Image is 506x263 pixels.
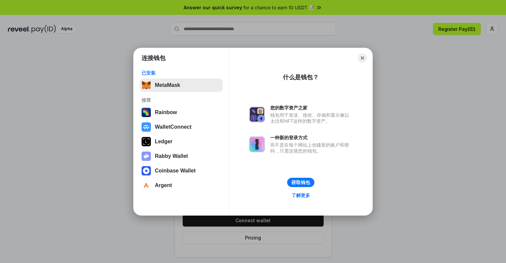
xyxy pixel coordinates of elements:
div: Rainbow [155,109,177,115]
div: 一种新的登录方式 [270,135,352,141]
img: svg+xml,%3Csvg%20xmlns%3D%22http%3A%2F%2Fwww.w3.org%2F2000%2Fsvg%22%20fill%3D%22none%22%20viewBox... [249,106,265,122]
div: 您的数字资产之家 [270,105,352,111]
div: Ledger [155,139,172,145]
div: Rabby Wallet [155,153,188,159]
button: Argent [140,179,223,192]
button: Rabby Wallet [140,150,223,163]
div: 了解更多 [291,192,310,198]
div: 而不是在每个网站上创建新的账户和密码，只需连接您的钱包。 [270,142,352,154]
div: 推荐 [142,97,221,103]
div: WalletConnect [155,124,192,130]
button: Rainbow [140,106,223,119]
img: svg+xml,%3Csvg%20fill%3D%22none%22%20height%3D%2233%22%20viewBox%3D%220%200%2035%2033%22%20width%... [142,81,151,90]
button: WalletConnect [140,120,223,134]
img: svg+xml,%3Csvg%20width%3D%22120%22%20height%3D%22120%22%20viewBox%3D%220%200%20120%20120%22%20fil... [142,108,151,117]
img: svg+xml,%3Csvg%20width%3D%2228%22%20height%3D%2228%22%20viewBox%3D%220%200%2028%2028%22%20fill%3D... [142,166,151,175]
button: 获取钱包 [287,178,314,187]
img: svg+xml,%3Csvg%20width%3D%2228%22%20height%3D%2228%22%20viewBox%3D%220%200%2028%2028%22%20fill%3D... [142,181,151,190]
div: MetaMask [155,82,180,88]
img: svg+xml,%3Csvg%20xmlns%3D%22http%3A%2F%2Fwww.w3.org%2F2000%2Fsvg%22%20fill%3D%22none%22%20viewBox... [249,136,265,152]
div: Argent [155,182,172,188]
button: Coinbase Wallet [140,164,223,177]
button: MetaMask [140,79,223,92]
div: 获取钱包 [291,179,310,185]
div: 已安装 [142,70,221,76]
div: 钱包用于发送、接收、存储和显示像以太坊和NFT这样的数字资产。 [270,112,352,124]
button: Ledger [140,135,223,148]
div: 什么是钱包？ [283,73,319,81]
img: svg+xml,%3Csvg%20xmlns%3D%22http%3A%2F%2Fwww.w3.org%2F2000%2Fsvg%22%20fill%3D%22none%22%20viewBox... [142,152,151,161]
button: Close [358,53,367,63]
img: svg+xml,%3Csvg%20xmlns%3D%22http%3A%2F%2Fwww.w3.org%2F2000%2Fsvg%22%20width%3D%2228%22%20height%3... [142,137,151,146]
img: svg+xml,%3Csvg%20width%3D%2228%22%20height%3D%2228%22%20viewBox%3D%220%200%2028%2028%22%20fill%3D... [142,122,151,132]
a: 了解更多 [287,191,314,200]
h1: 连接钱包 [142,54,165,62]
div: Coinbase Wallet [155,168,196,174]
